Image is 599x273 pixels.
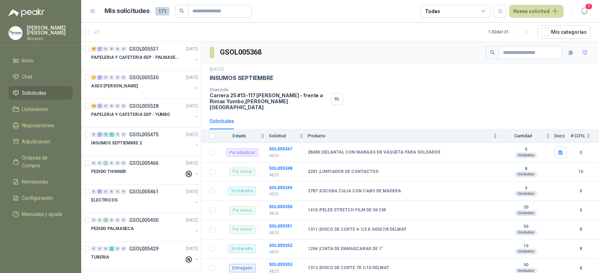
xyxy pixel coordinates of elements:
[129,75,158,80] p: GSOL005530
[186,160,198,167] p: [DATE]
[571,134,585,138] span: # COTs
[571,129,599,143] th: # COTs
[186,246,198,252] p: [DATE]
[502,243,550,249] b: 10
[269,147,292,151] a: SOL055347
[585,3,593,10] span: 1
[22,57,33,64] span: Inicio
[129,104,158,108] p: GSOL005528
[571,226,591,233] b: 8
[502,134,545,138] span: Cantidad
[22,194,53,202] span: Configuración
[129,218,158,223] p: GSOL005450
[103,132,108,137] div: 4
[97,104,102,108] div: 4
[91,168,126,175] p: PEDIDO THINNER
[8,135,73,148] a: Adjudicación
[186,74,198,81] p: [DATE]
[91,254,109,261] p: TUBERIA
[308,169,378,175] b: 2201 | LIMPIADOR DE CONTACTOS
[91,140,142,147] p: INSUMOS SEPTIEMBRE 2
[8,207,73,221] a: Manuales y ayuda
[115,218,120,223] div: 0
[22,122,54,129] span: Negociaciones
[8,54,73,67] a: Inicio
[103,46,108,51] div: 0
[115,246,120,251] div: 0
[269,249,304,255] p: 4820
[186,217,198,224] p: [DATE]
[509,5,563,18] button: Nueva solicitud
[121,104,126,108] div: 0
[515,230,537,235] div: Unidades
[269,153,304,159] p: 4820
[22,89,46,97] span: Solicitudes
[115,46,120,51] div: 0
[121,161,126,166] div: 0
[186,188,198,195] p: [DATE]
[129,161,158,166] p: GSOL005466
[502,129,555,143] th: Cantidad
[269,230,304,236] p: 4820
[91,102,199,124] a: 44 4 0 0 0 0 GSOL005528[DATE] PAPELERIA Y CAFETERIA SEP - YUMBO
[269,191,304,198] p: 4820
[27,37,73,41] p: Almatec
[502,205,550,210] b: 20
[91,218,96,223] div: 0
[220,134,259,138] span: Estado
[121,189,126,194] div: 0
[571,149,591,156] b: 5
[103,246,108,251] div: 0
[109,104,114,108] div: 0
[115,189,120,194] div: 0
[9,26,22,40] img: Company Logo
[229,264,256,272] div: Entregado
[210,117,234,125] div: Solicitudes
[121,132,126,137] div: 0
[308,246,383,252] b: 1294 | CINTA DE ENMASCARAR DE 1"
[210,87,328,92] p: Dirección
[269,224,292,229] a: SOL055351
[121,218,126,223] div: 0
[121,246,126,251] div: 0
[269,166,292,171] a: SOL055348
[91,83,138,89] p: ASEO [PERSON_NAME]
[91,111,170,118] p: PAPELERIA Y CAFETERIA SEP - YUMBO
[555,129,571,143] th: Docs
[115,104,120,108] div: 0
[103,75,108,80] div: 0
[129,246,158,251] p: GSOL005429
[502,186,550,191] b: 5
[571,207,591,214] b: 5
[488,26,532,38] div: 1 - 50 de 131
[229,225,255,234] div: Por enviar
[571,265,591,272] b: 8
[229,168,255,176] div: Por enviar
[109,46,114,51] div: 0
[269,262,292,267] a: SOL055353
[109,75,114,80] div: 0
[91,161,96,166] div: 0
[308,207,386,213] b: 1410 | PELEX STRETCH FILM DE 50 CM
[104,6,150,16] h1: Mis solicitudes
[97,75,102,80] div: 5
[515,249,537,254] div: Unidades
[22,210,62,218] span: Manuales y ayuda
[115,161,120,166] div: 0
[115,132,120,137] div: 0
[115,75,120,80] div: 0
[97,218,102,223] div: 0
[269,185,292,190] a: SOL055349
[91,246,96,251] div: 0
[91,216,199,238] a: 0 0 4 0 0 0 GSOL005450[DATE] PEDIDO PALMASECA
[578,5,591,18] button: 1
[91,104,96,108] div: 44
[210,92,328,110] p: Carrera 25 #13-117 [PERSON_NAME] - frente a Rimax Yumbo , [PERSON_NAME][GEOGRAPHIC_DATA]
[269,243,292,248] a: SOL055352
[226,148,258,157] div: Por adjudicar
[228,187,256,195] div: En tránsito
[186,131,198,138] p: [DATE]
